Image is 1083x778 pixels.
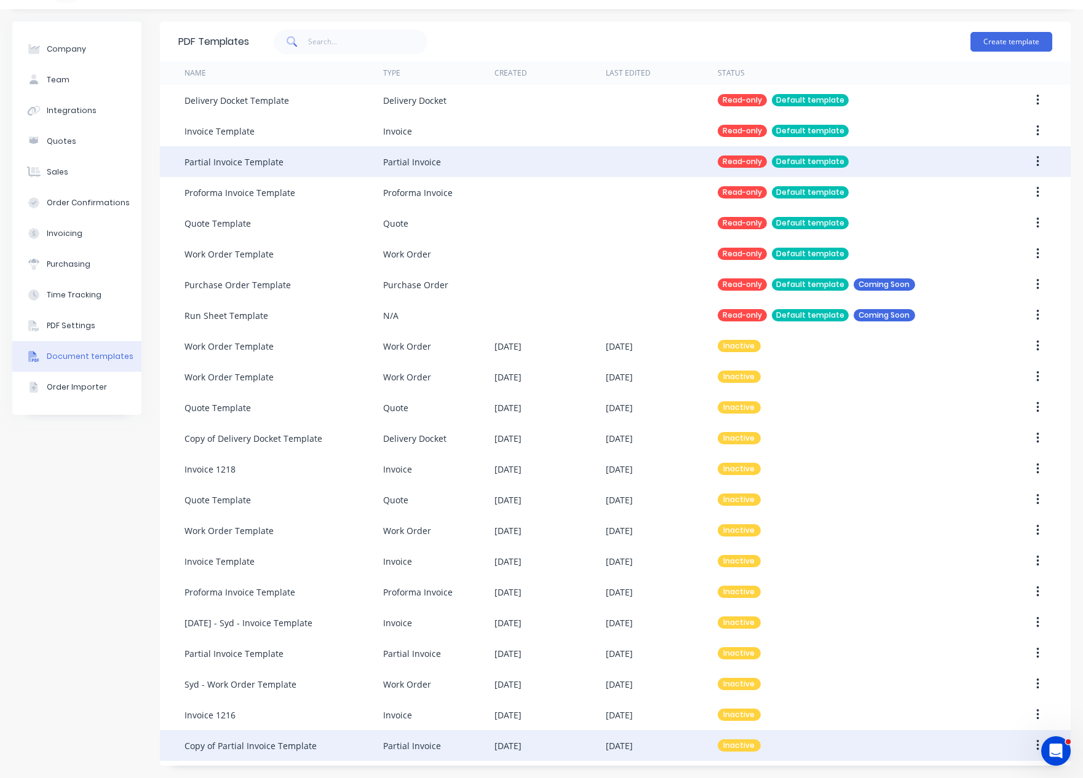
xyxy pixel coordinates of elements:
[854,278,915,291] div: Coming Soon
[718,125,767,137] div: Read-only
[12,310,141,341] button: PDF Settings
[854,309,915,321] div: Coming Soon
[718,586,761,598] div: Inactive
[772,217,849,229] div: Default template
[772,309,849,321] div: Default template
[718,463,761,475] div: Inactive
[606,739,633,752] div: [DATE]
[383,217,408,230] div: Quote
[606,493,633,506] div: [DATE]
[47,74,69,85] div: Team
[12,187,141,218] button: Order Confirmations
[184,278,291,291] div: Purchase Order Template
[718,186,767,198] div: Read-only
[12,249,141,280] button: Purchasing
[718,340,761,352] div: Inactive
[606,678,633,691] div: [DATE]
[606,68,651,79] div: Last Edited
[383,278,448,291] div: Purchase Order
[606,647,633,660] div: [DATE]
[1041,736,1071,766] iframe: Intercom live chat
[47,351,133,362] div: Document templates
[718,155,767,168] div: Read-only
[772,278,849,291] div: Default template
[718,68,745,79] div: Status
[606,555,633,568] div: [DATE]
[718,739,761,752] div: Inactive
[494,463,522,476] div: [DATE]
[494,647,522,660] div: [DATE]
[494,616,522,629] div: [DATE]
[606,401,633,414] div: [DATE]
[383,616,412,629] div: Invoice
[383,678,431,691] div: Work Order
[47,167,68,178] div: Sales
[47,320,95,331] div: PDF Settings
[606,616,633,629] div: [DATE]
[178,34,249,49] div: PDF Templates
[383,125,412,138] div: Invoice
[47,228,82,239] div: Invoicing
[184,432,322,445] div: Copy of Delivery Docket Template
[47,289,101,301] div: Time Tracking
[308,29,428,54] input: Search...
[718,524,761,536] div: Inactive
[494,340,522,353] div: [DATE]
[184,555,255,568] div: Invoice Template
[718,616,761,629] div: Inactive
[718,309,767,321] div: Read-only
[47,44,86,55] div: Company
[718,555,761,567] div: Inactive
[606,586,633,599] div: [DATE]
[184,493,251,506] div: Quote Template
[494,524,522,537] div: [DATE]
[383,586,453,599] div: Proforma Invoice
[772,186,849,198] div: Default template
[606,709,633,721] div: [DATE]
[184,524,274,537] div: Work Order Template
[12,157,141,187] button: Sales
[47,259,90,270] div: Purchasing
[184,94,289,107] div: Delivery Docket Template
[383,94,446,107] div: Delivery Docket
[772,248,849,260] div: Default template
[383,371,431,383] div: Work Order
[606,340,633,353] div: [DATE]
[12,341,141,372] button: Document templates
[718,248,767,260] div: Read-only
[494,586,522,599] div: [DATE]
[494,371,522,383] div: [DATE]
[383,647,441,660] div: Partial Invoice
[383,309,399,322] div: N/A
[494,68,527,79] div: Created
[494,555,522,568] div: [DATE]
[494,739,522,752] div: [DATE]
[606,432,633,445] div: [DATE]
[383,739,441,752] div: Partial Invoice
[184,217,251,230] div: Quote Template
[494,401,522,414] div: [DATE]
[12,218,141,249] button: Invoicing
[184,616,312,629] div: [DATE] - Syd - Invoice Template
[718,94,767,106] div: Read-only
[184,340,274,353] div: Work Order Template
[12,372,141,403] button: Order Importer
[383,432,446,445] div: Delivery Docket
[12,126,141,157] button: Quotes
[718,278,767,291] div: Read-only
[383,493,408,506] div: Quote
[47,105,97,116] div: Integrations
[718,493,761,506] div: Inactive
[772,94,849,106] div: Default template
[184,647,284,660] div: Partial Invoice Template
[383,186,453,199] div: Proforma Invoice
[184,586,295,599] div: Proforma Invoice Template
[184,309,268,322] div: Run Sheet Template
[383,248,431,261] div: Work Order
[383,709,412,721] div: Invoice
[383,555,412,568] div: Invoice
[184,739,317,752] div: Copy of Partial Invoice Template
[184,248,274,261] div: Work Order Template
[494,678,522,691] div: [DATE]
[718,217,767,229] div: Read-only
